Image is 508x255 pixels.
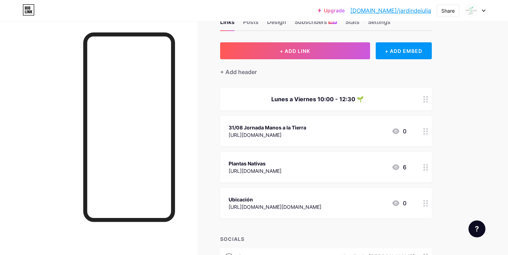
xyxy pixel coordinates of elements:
[229,95,406,103] div: Lunes a Viernes 10:00 - 12:30 🌱
[350,6,431,15] a: [DOMAIN_NAME]/jardindejulia
[318,8,345,13] a: Upgrade
[229,196,321,203] div: Ubicación
[229,203,321,211] div: [URL][DOMAIN_NAME][DOMAIN_NAME]
[220,235,432,243] div: SOCIALS
[329,20,336,24] span: NEW
[465,4,478,17] img: jardindejulia
[229,124,306,131] div: 31/08 Jornada Manos a la Tierra
[229,160,282,167] div: Plantas Nativas
[220,42,370,59] button: + ADD LINK
[243,18,259,30] div: Posts
[392,127,406,135] div: 0
[280,48,310,54] span: + ADD LINK
[345,18,359,30] div: Stats
[220,18,235,30] div: Links
[441,7,455,14] div: Share
[368,18,391,30] div: Settings
[220,68,257,76] div: + Add header
[295,18,337,30] div: Subscribers
[392,199,406,207] div: 0
[267,18,286,30] div: Design
[229,167,282,175] div: [URL][DOMAIN_NAME]
[392,163,406,171] div: 6
[229,131,306,139] div: [URL][DOMAIN_NAME]
[376,42,432,59] div: + ADD EMBED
